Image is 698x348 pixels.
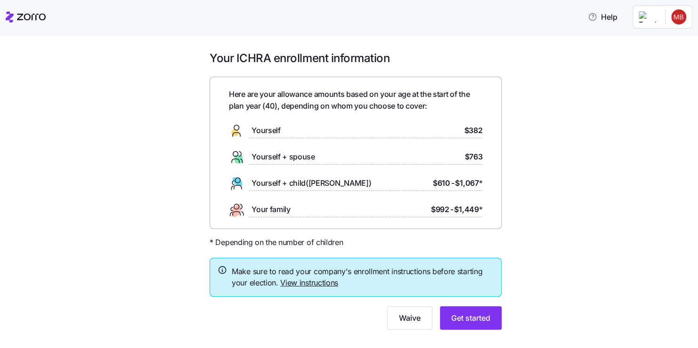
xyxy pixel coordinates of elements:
[464,151,482,163] span: $763
[639,11,657,23] img: Employer logo
[210,51,502,65] h1: Your ICHRA enrollment information
[580,8,625,26] button: Help
[252,151,315,163] span: Yourself + spouse
[431,204,449,215] span: $992
[440,306,502,330] button: Get started
[433,177,450,189] span: $610
[252,204,290,215] span: Your family
[588,11,617,23] span: Help
[229,88,482,112] span: Here are your allowance amounts based on your age at the start of the plan year ( 40 ), depending...
[454,204,482,215] span: $1,449
[399,312,421,324] span: Waive
[252,177,371,189] span: Yourself + child([PERSON_NAME])
[387,306,432,330] button: Waive
[451,177,455,189] span: -
[450,204,454,215] span: -
[451,312,490,324] span: Get started
[464,125,482,136] span: $382
[232,266,494,289] span: Make sure to read your company's enrollment instructions before starting your election.
[671,9,686,24] img: e79559265e6cd4b84f1b7fb3aa2ba97a
[252,125,280,136] span: Yourself
[455,177,482,189] span: $1,067
[210,237,343,248] span: * Depending on the number of children
[280,278,338,287] a: View instructions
